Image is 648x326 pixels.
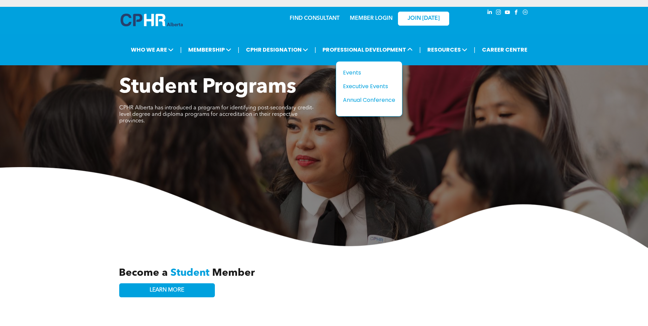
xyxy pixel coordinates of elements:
[150,287,184,294] span: LEARN MORE
[238,43,239,57] li: |
[350,16,392,21] a: MEMBER LOGIN
[504,9,511,18] a: youtube
[129,43,176,56] span: WHO WE ARE
[315,43,316,57] li: |
[290,16,340,21] a: FIND CONSULTANT
[119,268,168,278] span: Become a
[474,43,475,57] li: |
[186,43,233,56] span: MEMBERSHIP
[419,43,421,57] li: |
[513,9,520,18] a: facebook
[522,9,529,18] a: Social network
[398,12,449,26] a: JOIN [DATE]
[425,43,469,56] span: RESOURCES
[244,43,310,56] span: CPHR DESIGNATION
[170,268,209,278] span: Student
[180,43,182,57] li: |
[119,283,215,297] a: LEARN MORE
[343,82,390,91] div: Executive Events
[343,68,395,77] a: Events
[320,43,415,56] span: PROFESSIONAL DEVELOPMENT
[121,14,183,26] img: A blue and white logo for cp alberta
[495,9,502,18] a: instagram
[343,82,395,91] a: Executive Events
[480,43,529,56] a: CAREER CENTRE
[343,68,390,77] div: Events
[343,96,390,104] div: Annual Conference
[119,77,296,98] span: Student Programs
[486,9,494,18] a: linkedin
[212,268,255,278] span: Member
[119,105,314,124] span: CPHR Alberta has introduced a program for identifying post-secondary credit-level degree and dipl...
[408,15,440,22] span: JOIN [DATE]
[343,96,395,104] a: Annual Conference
